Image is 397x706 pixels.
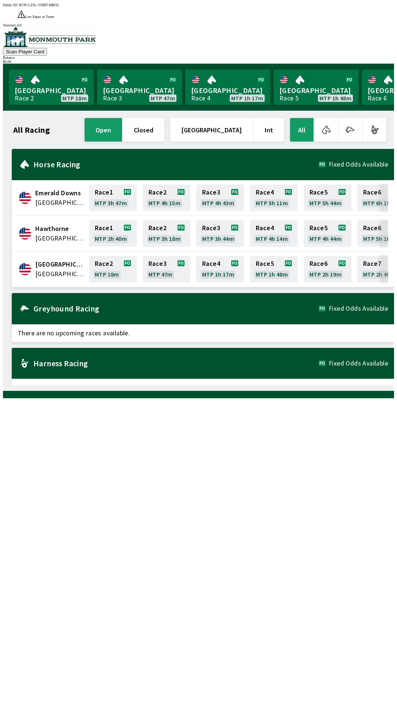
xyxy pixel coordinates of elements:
div: Version 1.4.0 [3,23,394,27]
div: Race 4 [191,95,210,101]
span: Race 3 [202,225,220,231]
button: [GEOGRAPHIC_DATA] [170,118,253,142]
a: Race2MTP 3h 18m [143,220,190,247]
span: Race 3 [202,189,220,195]
span: Race 2 [95,261,113,267]
span: Race 6 [363,189,381,195]
span: MTP 2h 49m [363,271,395,277]
a: Race6MTP 2h 19m [304,256,351,282]
span: [GEOGRAPHIC_DATA] [103,86,176,95]
img: venue logo [3,27,96,47]
div: Public ID: [3,3,394,7]
span: MTP 47m [151,95,175,101]
span: MTP 6h 19m [363,200,395,206]
span: Race 5 [256,261,274,267]
span: Race 3 [149,261,167,267]
span: There are no upcoming races available. [12,379,394,396]
a: Race2MTP 18m [89,256,137,282]
span: Race 1 [95,189,113,195]
span: MTP 4h 15m [149,200,180,206]
span: MTP 18m [62,95,87,101]
span: Fixed Odds Available [329,161,388,167]
span: Hawthorne [35,224,85,233]
span: MTP 47m [149,271,173,277]
h1: All Racing [13,127,50,133]
span: MTP 1h 17m [231,95,263,101]
button: All [290,118,314,142]
button: open [85,118,122,142]
span: MTP 5h 44m [310,200,341,206]
a: Race4MTP 4h 14m [250,220,298,247]
a: Race5MTP 4h 44m [304,220,351,247]
span: Race 5 [310,189,328,195]
span: MTP 4h 14m [256,236,288,242]
span: Race 2 [149,189,167,195]
span: United States [35,198,85,207]
a: Race3MTP 47m [143,256,190,282]
span: MTP 4h 44m [310,236,341,242]
span: [GEOGRAPHIC_DATA] [15,86,88,95]
span: Fixed Odds Available [329,306,388,311]
span: Race 6 [310,261,328,267]
a: Race4MTP 1h 17m [196,256,244,282]
span: B7JF-LZ5L-VHBT-MBOL [19,3,60,7]
span: Low Paper or Toner [25,15,54,19]
span: Fixed Odds Available [329,360,388,366]
a: Race3MTP 4h 43m [196,185,244,211]
a: Race3MTP 3h 44m [196,220,244,247]
a: [GEOGRAPHIC_DATA]Race 4MTP 1h 17m [185,69,271,105]
span: MTP 1h 48m [319,95,351,101]
div: Balance [3,56,394,60]
span: MTP 2h 40m [95,236,127,242]
span: Race 7 [363,261,381,267]
span: MTP 3h 47m [95,200,127,206]
span: Race 6 [363,225,381,231]
span: Race 4 [256,189,274,195]
span: There are no upcoming races available. [12,324,394,342]
a: Race4MTP 5h 11m [250,185,298,211]
h2: Harness Racing [33,360,319,366]
a: Race1MTP 3h 47m [89,185,137,211]
span: Emerald Downs [35,188,85,198]
div: $ 0.00 [3,60,394,64]
span: MTP 5h 16m [363,236,395,242]
span: Race 1 [95,225,113,231]
span: MTP 3h 18m [149,236,180,242]
a: Race5MTP 5h 44m [304,185,351,211]
h2: Horse Racing [33,161,319,167]
span: MTP 5h 11m [256,200,288,206]
div: Race 3 [103,95,122,101]
div: Race 2 [15,95,34,101]
div: Race 5 [279,95,298,101]
a: Race2MTP 4h 15m [143,185,190,211]
span: United States [35,269,85,279]
span: MTP 1h 48m [256,271,288,277]
h2: Greyhound Racing [33,306,319,311]
a: [GEOGRAPHIC_DATA]Race 5MTP 1h 48m [273,69,359,105]
span: MTP 18m [95,271,119,277]
span: MTP 4h 43m [202,200,234,206]
span: Race 5 [310,225,328,231]
span: Race 4 [256,225,274,231]
a: Race5MTP 1h 48m [250,256,298,282]
span: Race 4 [202,261,220,267]
span: [GEOGRAPHIC_DATA] [191,86,265,95]
span: United States [35,233,85,243]
a: [GEOGRAPHIC_DATA]Race 2MTP 18m [9,69,94,105]
div: Race 6 [368,95,387,101]
span: Race 2 [149,225,167,231]
button: Scan Player Card [3,48,47,56]
span: MTP 3h 44m [202,236,234,242]
span: MTP 2h 19m [310,271,341,277]
span: [GEOGRAPHIC_DATA] [279,86,353,95]
a: Race1MTP 2h 40m [89,220,137,247]
button: closed [123,118,164,142]
button: Int [254,118,284,142]
span: MTP 1h 17m [202,271,234,277]
span: Monmouth Park [35,260,85,269]
a: [GEOGRAPHIC_DATA]Race 3MTP 47m [97,69,182,105]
